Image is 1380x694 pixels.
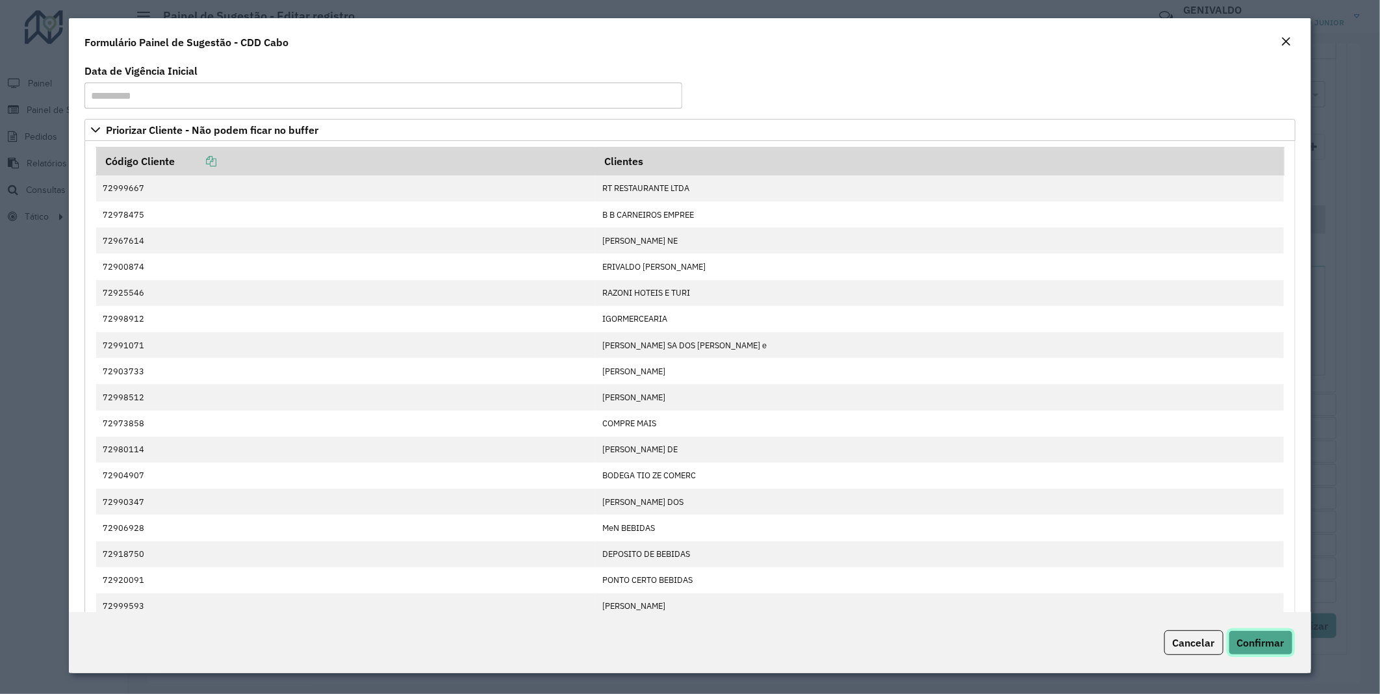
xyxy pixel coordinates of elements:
[96,148,596,175] th: Código Cliente
[596,489,1284,515] td: [PERSON_NAME] DOS
[1229,630,1293,655] button: Confirmar
[96,280,596,306] td: 72925546
[596,358,1284,384] td: [PERSON_NAME]
[96,175,596,201] td: 72999667
[596,201,1284,227] td: B B CARNEIROS EMPREE
[96,201,596,227] td: 72978475
[596,332,1284,358] td: [PERSON_NAME] SA DOS [PERSON_NAME] e
[96,463,596,489] td: 72904907
[596,306,1284,332] td: IGORMERCEARIA
[596,384,1284,410] td: [PERSON_NAME]
[1173,636,1215,649] span: Cancelar
[96,384,596,410] td: 72998512
[96,332,596,358] td: 72991071
[1164,630,1223,655] button: Cancelar
[596,227,1284,253] td: [PERSON_NAME] NE
[596,515,1284,541] td: MeN BEBIDAS
[596,437,1284,463] td: [PERSON_NAME] DE
[596,411,1284,437] td: COMPRE MAIS
[96,541,596,567] td: 72918750
[96,411,596,437] td: 72973858
[596,593,1284,619] td: [PERSON_NAME]
[1277,34,1296,51] button: Close
[596,148,1284,175] th: Clientes
[596,280,1284,306] td: RAZONI HOTEIS E TURI
[96,593,596,619] td: 72999593
[96,515,596,541] td: 72906928
[84,34,288,50] h4: Formulário Painel de Sugestão - CDD Cabo
[175,155,216,168] a: Copiar
[96,253,596,279] td: 72900874
[596,463,1284,489] td: BODEGA TIO ZE COMERC
[96,567,596,593] td: 72920091
[96,489,596,515] td: 72990347
[84,119,1296,141] a: Priorizar Cliente - Não podem ficar no buffer
[96,306,596,332] td: 72998912
[1237,636,1284,649] span: Confirmar
[596,253,1284,279] td: ERIVALDO [PERSON_NAME]
[96,227,596,253] td: 72967614
[96,437,596,463] td: 72980114
[596,175,1284,201] td: RT RESTAURANTE LTDA
[96,358,596,384] td: 72903733
[596,567,1284,593] td: PONTO CERTO BEBIDAS
[84,63,198,79] label: Data de Vigência Inicial
[596,541,1284,567] td: DEPOSITO DE BEBIDAS
[1281,36,1292,47] em: Fechar
[106,125,318,135] span: Priorizar Cliente - Não podem ficar no buffer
